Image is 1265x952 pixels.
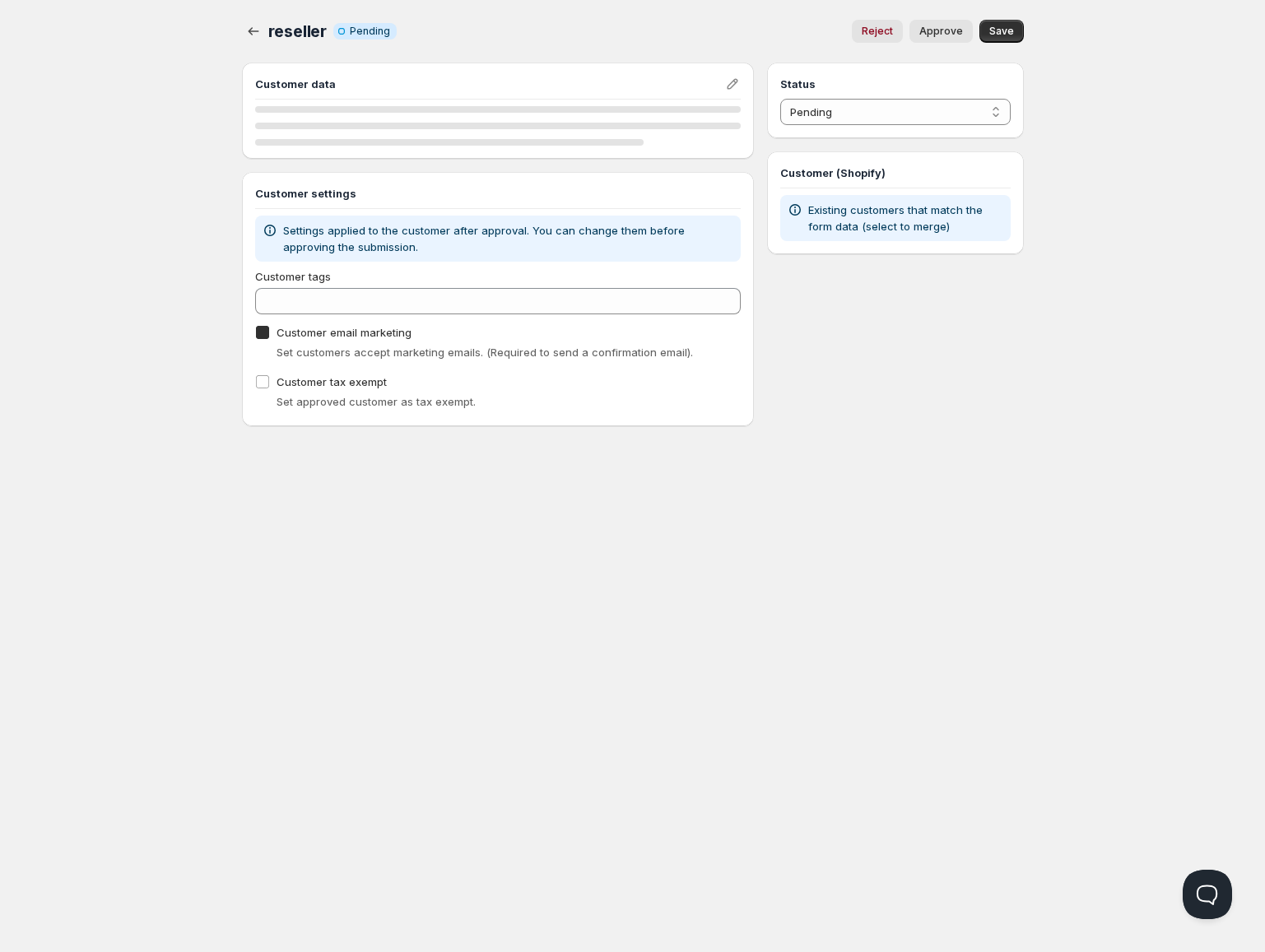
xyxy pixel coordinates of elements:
h3: Customer data [255,76,725,92]
span: Pending [350,25,390,38]
h3: Customer (Shopify) [780,165,1010,181]
button: Save [979,20,1024,43]
span: Set customers accept marketing emails. (Required to send a confirmation email). [277,346,693,359]
p: Settings applied to the customer after approval. You can change them before approving the submiss... [283,222,735,255]
iframe: Help Scout Beacon - Open [1183,870,1232,919]
button: Approve [909,20,973,43]
span: Customer tax exempt [277,375,387,388]
span: Customer email marketing [277,326,412,339]
h3: Customer settings [255,185,742,202]
span: reseller [268,21,327,41]
span: Reject [862,25,893,38]
span: Save [989,25,1014,38]
button: Reject [852,20,903,43]
h3: Status [780,76,1010,92]
span: Approve [919,25,963,38]
button: Edit [721,72,744,95]
span: Customer tags [255,270,331,283]
p: Existing customers that match the form data (select to merge) [808,202,1003,235]
span: Set approved customer as tax exempt. [277,395,476,408]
